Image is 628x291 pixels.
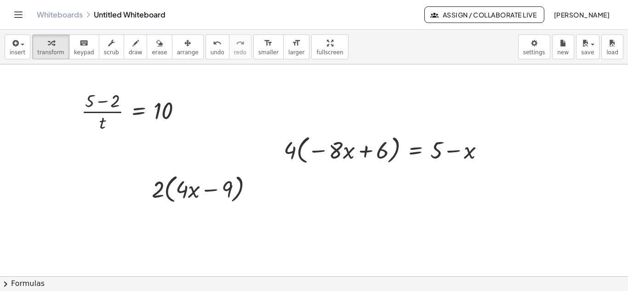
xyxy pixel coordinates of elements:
button: Assign / Collaborate Live [424,6,544,23]
button: keyboardkeypad [69,34,99,59]
span: draw [129,49,143,56]
span: scrub [104,49,119,56]
i: keyboard [80,38,88,49]
span: redo [234,49,246,56]
span: settings [523,49,545,56]
span: arrange [177,49,199,56]
i: format_size [264,38,273,49]
button: load [601,34,623,59]
i: format_size [292,38,301,49]
span: undo [211,49,224,56]
button: format_sizelarger [283,34,309,59]
button: [PERSON_NAME] [546,6,617,23]
button: redoredo [229,34,251,59]
a: Whiteboards [37,10,83,19]
button: arrange [172,34,204,59]
button: draw [124,34,148,59]
button: new [552,34,574,59]
button: undoundo [206,34,229,59]
i: undo [213,38,222,49]
button: erase [147,34,172,59]
button: format_sizesmaller [253,34,284,59]
i: redo [236,38,245,49]
span: save [581,49,594,56]
span: [PERSON_NAME] [554,11,610,19]
span: load [606,49,618,56]
button: fullscreen [311,34,348,59]
button: scrub [99,34,124,59]
span: new [557,49,569,56]
span: fullscreen [316,49,343,56]
span: larger [288,49,304,56]
button: Toggle navigation [11,7,26,22]
span: keypad [74,49,94,56]
span: insert [10,49,25,56]
button: save [576,34,599,59]
span: transform [37,49,64,56]
button: transform [32,34,69,59]
span: smaller [258,49,279,56]
span: erase [152,49,167,56]
button: settings [518,34,550,59]
span: Assign / Collaborate Live [432,11,537,19]
button: insert [5,34,30,59]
